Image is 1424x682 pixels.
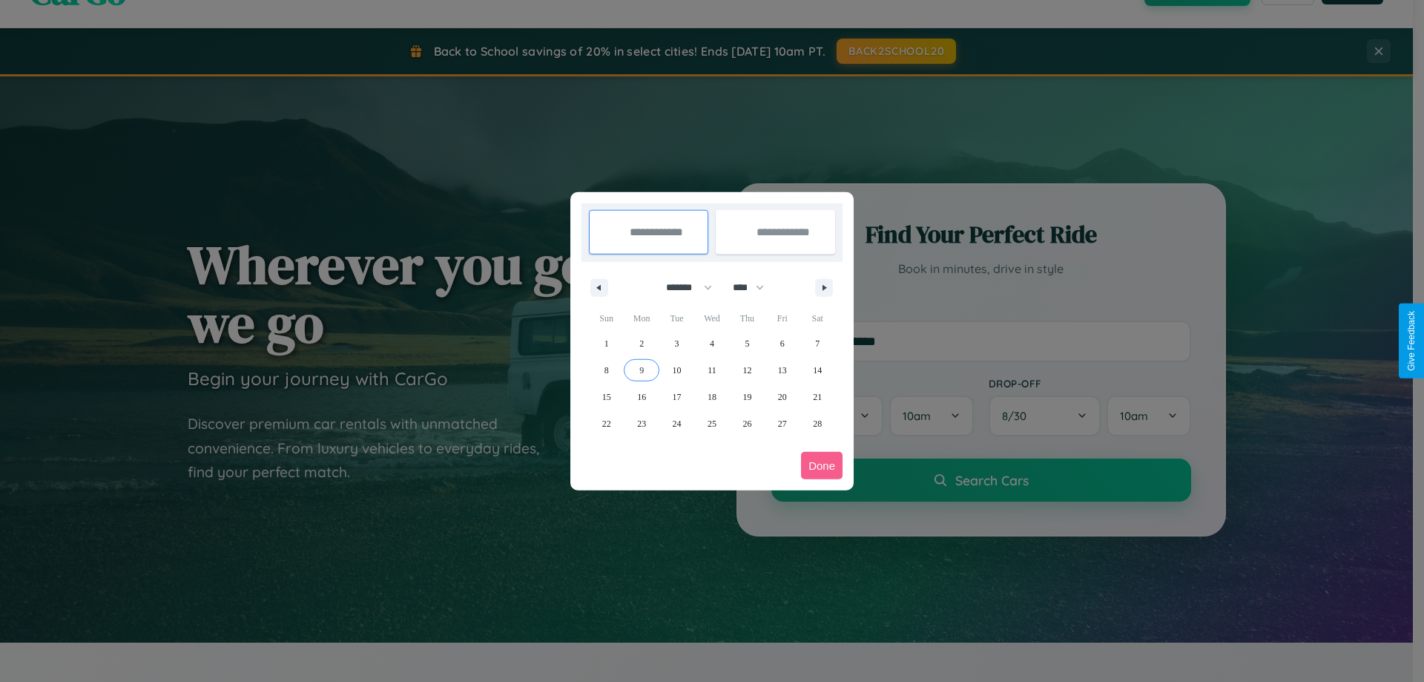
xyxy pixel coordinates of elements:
span: 1 [604,330,609,357]
span: 9 [639,357,644,384]
button: 18 [694,384,729,410]
div: Give Feedback [1406,311,1417,371]
span: 13 [778,357,787,384]
button: 22 [589,410,624,437]
span: 18 [708,384,716,410]
span: 3 [675,330,679,357]
span: 14 [813,357,822,384]
button: 12 [730,357,765,384]
span: 12 [742,357,751,384]
button: 26 [730,410,765,437]
button: 9 [624,357,659,384]
button: 16 [624,384,659,410]
span: 2 [639,330,644,357]
span: 21 [813,384,822,410]
button: 17 [659,384,694,410]
button: 23 [624,410,659,437]
span: 10 [673,357,682,384]
span: 24 [673,410,682,437]
button: Done [801,452,843,479]
span: 19 [742,384,751,410]
button: 2 [624,330,659,357]
button: 28 [800,410,835,437]
button: 4 [694,330,729,357]
button: 14 [800,357,835,384]
span: Wed [694,306,729,330]
span: Sat [800,306,835,330]
button: 8 [589,357,624,384]
span: Tue [659,306,694,330]
span: 5 [745,330,749,357]
button: 3 [659,330,694,357]
span: 4 [710,330,714,357]
span: 8 [604,357,609,384]
span: 27 [778,410,787,437]
button: 15 [589,384,624,410]
span: Fri [765,306,800,330]
button: 13 [765,357,800,384]
span: Mon [624,306,659,330]
button: 27 [765,410,800,437]
span: 25 [708,410,716,437]
span: 20 [778,384,787,410]
button: 5 [730,330,765,357]
span: Sun [589,306,624,330]
span: 7 [815,330,820,357]
span: 28 [813,410,822,437]
span: 26 [742,410,751,437]
button: 7 [800,330,835,357]
button: 21 [800,384,835,410]
span: Thu [730,306,765,330]
button: 1 [589,330,624,357]
button: 10 [659,357,694,384]
span: 15 [602,384,611,410]
button: 11 [694,357,729,384]
span: 11 [708,357,716,384]
span: 23 [637,410,646,437]
span: 16 [637,384,646,410]
button: 25 [694,410,729,437]
span: 17 [673,384,682,410]
span: 22 [602,410,611,437]
button: 6 [765,330,800,357]
span: 6 [780,330,785,357]
button: 20 [765,384,800,410]
button: 24 [659,410,694,437]
button: 19 [730,384,765,410]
